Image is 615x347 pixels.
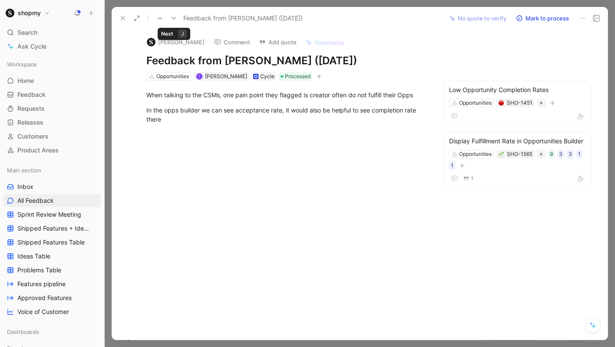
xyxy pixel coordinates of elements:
a: Ideas Table [3,250,101,263]
div: Low Opportunity Completion Rates [449,85,585,95]
span: Sprint Review Meeting [17,210,81,219]
span: Summarize [315,39,344,46]
div: 3 [569,150,572,159]
button: No quote to verify [446,12,510,24]
a: Approved Features [3,291,101,304]
div: 3 [559,150,562,159]
button: Comment [210,36,254,48]
a: Releases [3,116,101,129]
span: Ask Cycle [17,41,46,52]
button: shopmyshopmy [3,7,52,19]
span: Home [17,76,34,85]
div: Dashboards [3,325,101,341]
img: shopmy [6,9,14,17]
a: All Feedback [3,194,101,207]
button: Add quote [255,36,301,48]
a: Inbox [3,180,101,193]
span: 1 [471,176,473,181]
span: Feedback from [PERSON_NAME] ([DATE]) [183,13,303,23]
span: Product Areas [17,146,59,155]
div: When talking to the CSMs, one pain point they flagged is creator often do not fulfill their Opps [146,90,427,99]
span: All Feedback [17,196,54,205]
div: Display Fulfillment Rate in Opportunities Builder [449,136,585,146]
a: Customers [3,130,101,143]
button: View actions [89,280,97,288]
button: View actions [89,210,97,219]
div: Dashboards [3,325,101,338]
span: Voice of Customer [17,307,69,316]
span: Inbox [17,182,33,191]
div: Opportunities [156,72,189,81]
div: Workspace [3,58,101,71]
img: 🌱 [499,152,504,157]
span: Shipped Features + Ideas Table [17,224,90,233]
div: Cycle [260,72,274,81]
a: Problems Table [3,264,101,277]
div: Next [161,30,173,38]
a: Feedback [3,88,101,101]
div: SHO-1565 [507,150,532,159]
span: Workspace [7,60,37,69]
div: 1 [451,161,453,170]
a: Sprint Review Meeting [3,208,101,221]
button: View actions [89,294,97,302]
button: View actions [89,252,97,261]
span: Ideas Table [17,252,50,261]
a: Home [3,74,101,87]
button: View actions [90,224,99,233]
h1: shopmy [18,9,41,17]
a: Shipped Features Table [3,236,101,249]
button: View actions [89,196,97,205]
button: 1 [461,174,475,183]
div: 1 [578,150,581,159]
div: Main section [3,164,101,177]
span: Main section [7,166,41,175]
a: Requests [3,102,101,115]
a: Product Areas [3,144,101,157]
div: In the opps builder we can see acceptance rate, it would also be helpful to see completion rate t... [146,106,427,124]
h1: Feedback from [PERSON_NAME] ([DATE]) [146,54,427,68]
div: Main sectionInboxAll FeedbackSprint Review MeetingShipped Features + Ideas TableShipped Features ... [3,164,101,318]
a: Features pipeline [3,278,101,291]
button: View actions [89,238,97,247]
span: Search [17,27,37,38]
span: Approved Features [17,294,72,302]
span: Requests [17,104,45,113]
button: 🔴 [498,100,504,106]
span: Processed [285,72,311,81]
button: View actions [89,307,97,316]
img: logo [147,38,155,46]
button: Summarize [301,36,348,49]
div: Opportunities [459,150,492,159]
span: Releases [17,118,43,127]
div: Opportunities [459,99,492,107]
button: View actions [89,266,97,274]
span: Dashboards [7,327,39,336]
div: SHO-1451 [507,99,532,107]
div: S [197,74,202,79]
div: J [178,30,187,38]
a: Voice of Customer [3,305,101,318]
span: Shipped Features Table [17,238,85,247]
a: Ask Cycle [3,40,101,53]
button: View actions [89,182,97,191]
span: Problems Table [17,266,61,274]
div: Processed [279,72,312,81]
a: Shipped Features + Ideas Table [3,222,101,235]
div: 9 [550,150,553,159]
button: 🌱 [498,151,504,157]
span: [PERSON_NAME] [205,73,247,79]
span: Customers [17,132,49,141]
span: Features pipeline [17,280,66,288]
span: Feedback [17,90,46,99]
button: logo[PERSON_NAME] [143,36,208,49]
div: Search [3,26,101,39]
img: 🔴 [499,100,504,106]
button: Mark to process [512,12,573,24]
